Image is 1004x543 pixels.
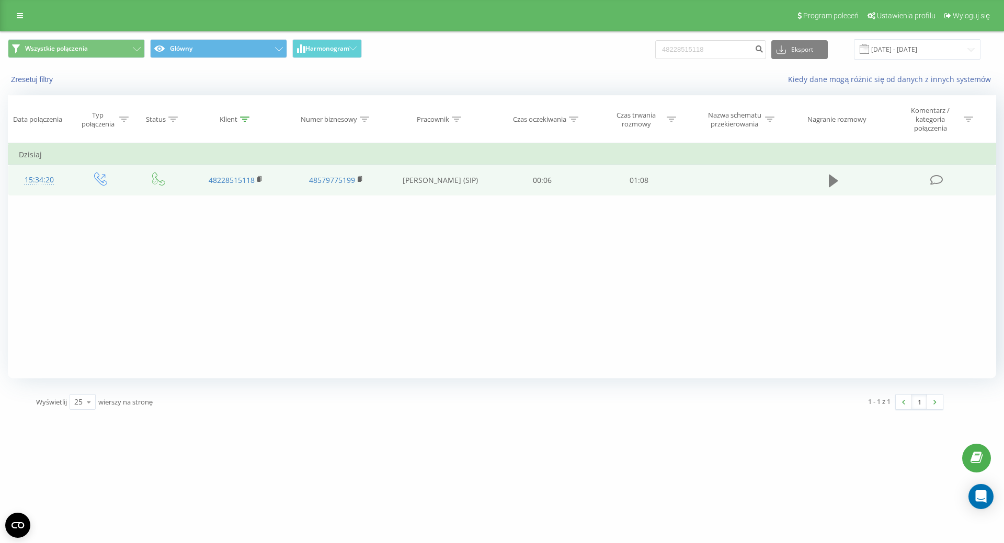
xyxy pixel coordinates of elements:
[417,115,449,124] div: Pracownik
[301,115,357,124] div: Numer biznesowy
[220,115,237,124] div: Klient
[292,39,362,58] button: Harmonogram
[309,175,355,185] a: 48579775199
[953,11,990,20] span: Wyloguj się
[19,170,60,190] div: 15:34:20
[868,396,891,407] div: 1 - 1 z 1
[807,115,866,124] div: Nagranie rozmowy
[900,106,961,133] div: Komentarz / kategoria połączenia
[8,75,58,84] button: Zresetuj filtry
[150,39,287,58] button: Główny
[911,395,927,409] a: 1
[25,44,88,53] span: Wszystkie połączenia
[79,111,117,129] div: Typ połączenia
[305,45,349,52] span: Harmonogram
[494,165,590,195] td: 00:06
[146,115,166,124] div: Status
[788,74,996,84] a: Kiedy dane mogą różnić się od danych z innych systemów
[8,144,996,165] td: Dzisiaj
[608,111,664,129] div: Czas trwania rozmowy
[590,165,687,195] td: 01:08
[98,397,153,407] span: wierszy na stronę
[803,11,859,20] span: Program poleceń
[877,11,935,20] span: Ustawienia profilu
[968,484,994,509] div: Open Intercom Messenger
[36,397,67,407] span: Wyświetlij
[513,115,566,124] div: Czas oczekiwania
[74,397,83,407] div: 25
[8,39,145,58] button: Wszystkie połączenia
[386,165,494,195] td: [PERSON_NAME] (SIP)
[706,111,762,129] div: Nazwa schematu przekierowania
[655,40,766,59] input: Wyszukiwanie według numeru
[13,115,62,124] div: Data połączenia
[771,40,828,59] button: Eksport
[5,513,30,538] button: Open CMP widget
[209,175,255,185] a: 48228515118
